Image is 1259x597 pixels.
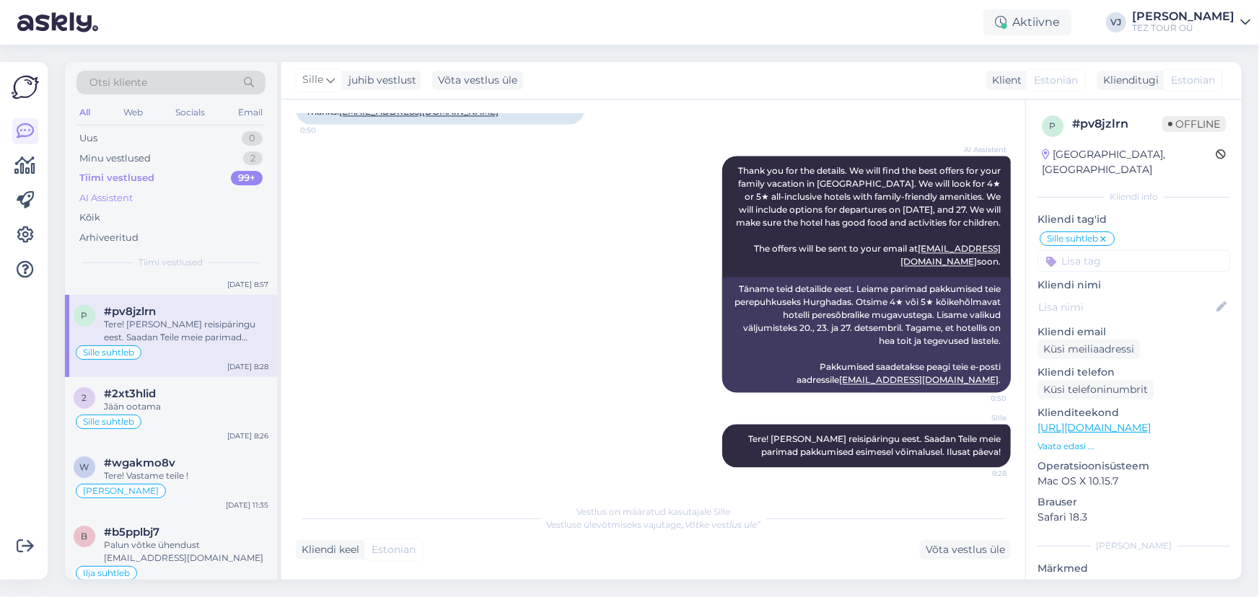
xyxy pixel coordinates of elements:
img: Askly Logo [12,74,39,101]
div: Email [235,103,266,122]
span: #b5pplbj7 [104,526,159,539]
span: b [82,531,88,541]
div: Tere! [PERSON_NAME] reisipäringu eest. Saadan Teile meie parimad pakkumised esimesel võimalusel. ... [104,318,268,344]
span: Estonian [1034,73,1078,88]
div: Kõik [79,211,100,225]
span: 8:28 [952,469,1006,479]
div: Socials [172,103,208,122]
div: Klienditugi [1097,73,1159,88]
i: „Võtke vestlus üle” [681,519,760,530]
div: Täname teid detailide eest. Leiame parimad pakkumised teie perepuhkuseks Hurghadas. Otsime 4★ või... [722,278,1011,393]
div: [PERSON_NAME] [1132,11,1234,22]
span: w [80,461,89,472]
div: juhib vestlust [343,73,416,88]
input: Lisa tag [1038,250,1230,272]
p: Kliendi tag'id [1038,212,1230,227]
p: Vaata edasi ... [1038,440,1230,453]
div: [GEOGRAPHIC_DATA], [GEOGRAPHIC_DATA] [1042,147,1216,177]
div: VJ [1106,12,1126,32]
span: Sille [952,413,1006,424]
div: Tere! Vastame teile ! [104,469,268,482]
span: 2 [82,392,87,403]
div: Web [120,103,146,122]
a: [PERSON_NAME]TEZ TOUR OÜ [1132,11,1250,34]
div: Küsi meiliaadressi [1038,340,1140,359]
span: #2xt3hlid [104,387,156,400]
div: Kliendi keel [296,542,359,557]
div: Palun võtke ühendust [EMAIL_ADDRESS][DOMAIN_NAME] [104,539,268,565]
div: Uus [79,131,97,146]
span: Otsi kliente [89,75,147,90]
span: Tiimi vestlused [139,256,203,269]
p: Kliendi telefon [1038,365,1230,380]
div: TEZ TOUR OÜ [1132,22,1234,34]
div: [DATE] 8:57 [227,279,268,290]
div: All [76,103,93,122]
span: p [1050,120,1056,131]
span: [PERSON_NAME] [83,487,159,495]
span: 0:50 [952,394,1006,404]
div: Klient [986,73,1022,88]
p: Märkmed [1038,561,1230,576]
span: Vestlus on määratud kasutajale Sille [576,506,730,517]
span: #wgakmo8v [104,456,175,469]
div: [DATE] 8:26 [227,430,268,441]
div: [DATE] 8:28 [227,361,268,372]
a: [EMAIL_ADDRESS][DOMAIN_NAME] [839,375,999,386]
input: Lisa nimi [1038,299,1214,315]
div: 99+ [231,171,263,185]
div: 0 [242,131,263,146]
span: #pv8jzlrn [104,305,156,318]
p: Operatsioonisüsteem [1038,459,1230,474]
p: Kliendi nimi [1038,278,1230,293]
span: Sille suhtleb [83,417,134,426]
span: Estonian [1171,73,1215,88]
div: Arhiveeritud [79,231,139,245]
span: 0:50 [300,125,354,136]
div: Tiimi vestlused [79,171,154,185]
span: Vestluse ülevõtmiseks vajutage [546,519,760,530]
a: [EMAIL_ADDRESS][DOMAIN_NAME] [900,244,1001,267]
span: AI Assistent [952,145,1006,156]
div: Minu vestlused [79,151,151,166]
div: Jään ootama [104,400,268,413]
span: Sille suhtleb [1047,234,1098,243]
span: Estonian [372,542,416,557]
span: Offline [1162,116,1226,132]
span: p [82,310,88,321]
div: Küsi telefoninumbrit [1038,380,1154,399]
p: Klienditeekond [1038,405,1230,420]
div: Aktiivne [983,9,1071,35]
div: [DATE] 11:35 [226,500,268,510]
p: Safari 18.3 [1038,510,1230,525]
div: 2 [243,151,263,166]
span: Sille suhtleb [83,348,134,357]
span: Sille [302,72,323,88]
div: # pv8jzlrn [1072,115,1162,133]
div: Kliendi info [1038,190,1230,203]
span: Tere! [PERSON_NAME] reisipäringu eest. Saadan Teile meie parimad pakkumised esimesel võimalusel. ... [748,434,1003,458]
span: Ilja suhtleb [83,569,130,578]
a: [URL][DOMAIN_NAME] [1038,421,1151,434]
div: Võta vestlus üle [432,71,523,90]
div: AI Assistent [79,191,133,205]
div: [PERSON_NAME] [1038,539,1230,552]
p: Mac OS X 10.15.7 [1038,474,1230,489]
p: Brauser [1038,495,1230,510]
p: Kliendi email [1038,324,1230,340]
div: Võta vestlus üle [920,540,1011,560]
span: Thank you for the details. We will find the best offers for your family vacation in [GEOGRAPHIC_D... [736,166,1003,267]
